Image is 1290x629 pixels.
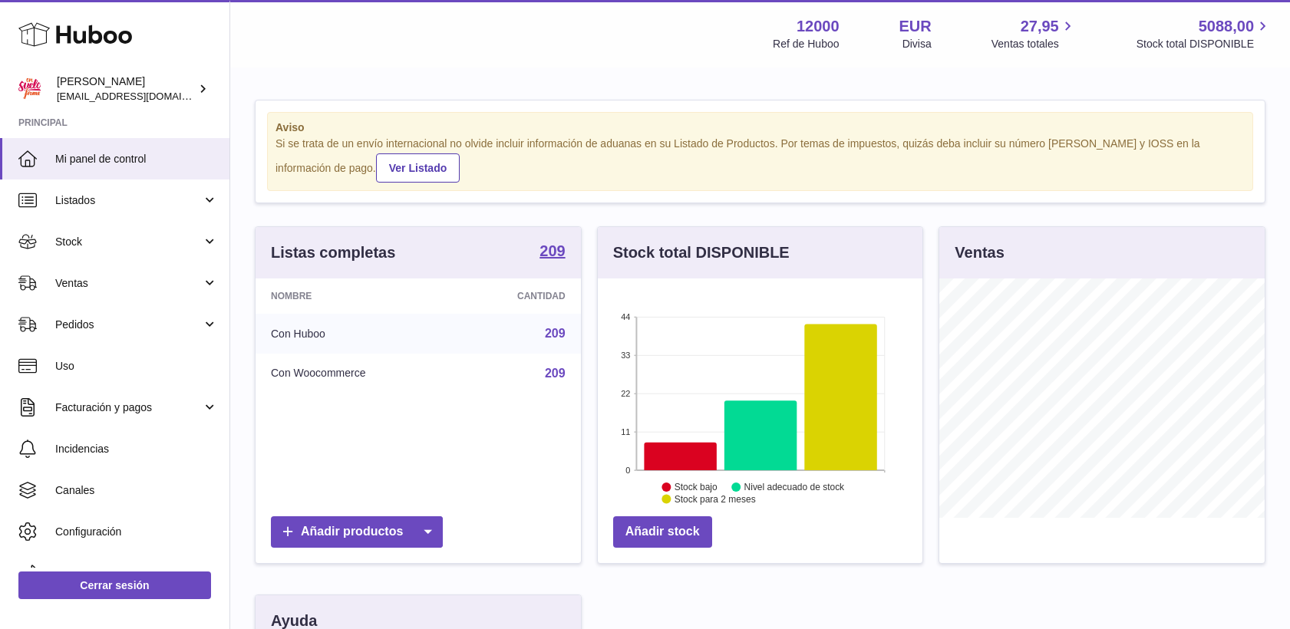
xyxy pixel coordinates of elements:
text: 44 [621,312,630,321]
text: 33 [621,351,630,360]
th: Cantidad [455,278,580,314]
span: Listados [55,193,202,208]
a: 209 [545,367,566,380]
td: Con Woocommerce [256,354,455,394]
span: [EMAIL_ADDRESS][DOMAIN_NAME] [57,90,226,102]
div: Ref de Huboo [773,37,839,51]
text: 0 [625,466,630,475]
span: Ventas totales [991,37,1077,51]
a: Cerrar sesión [18,571,211,599]
text: 11 [621,427,630,436]
span: Facturación y pagos [55,400,202,415]
img: mar@ensuelofirme.com [18,77,41,100]
a: Añadir stock [613,516,712,548]
a: 27,95 Ventas totales [991,16,1077,51]
td: Con Huboo [256,314,455,354]
a: Añadir productos [271,516,443,548]
text: Stock para 2 meses [675,494,756,505]
span: Incidencias [55,442,218,456]
span: Ventas [55,276,202,291]
strong: Aviso [275,120,1245,135]
span: 27,95 [1021,16,1059,37]
h3: Ventas [955,242,1004,263]
a: 209 [545,327,566,340]
span: Uso [55,359,218,374]
strong: 209 [539,243,565,259]
span: Devoluciones [55,566,218,581]
div: [PERSON_NAME] [57,74,195,104]
span: Pedidos [55,318,202,332]
span: Configuración [55,525,218,539]
th: Nombre [256,278,455,314]
a: 209 [539,243,565,262]
span: Mi panel de control [55,152,218,166]
span: Stock total DISPONIBLE [1137,37,1272,51]
h3: Listas completas [271,242,395,263]
strong: 12000 [797,16,840,37]
a: 5088,00 Stock total DISPONIBLE [1137,16,1272,51]
strong: EUR [899,16,932,37]
text: 22 [621,389,630,398]
text: Stock bajo [675,482,718,492]
span: Stock [55,235,202,249]
a: Ver Listado [376,153,460,183]
div: Si se trata de un envío internacional no olvide incluir información de aduanas en su Listado de P... [275,137,1245,183]
h3: Stock total DISPONIBLE [613,242,790,263]
text: Nivel adecuado de stock [744,482,846,492]
span: 5088,00 [1199,16,1254,37]
span: Canales [55,483,218,498]
div: Divisa [902,37,932,51]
